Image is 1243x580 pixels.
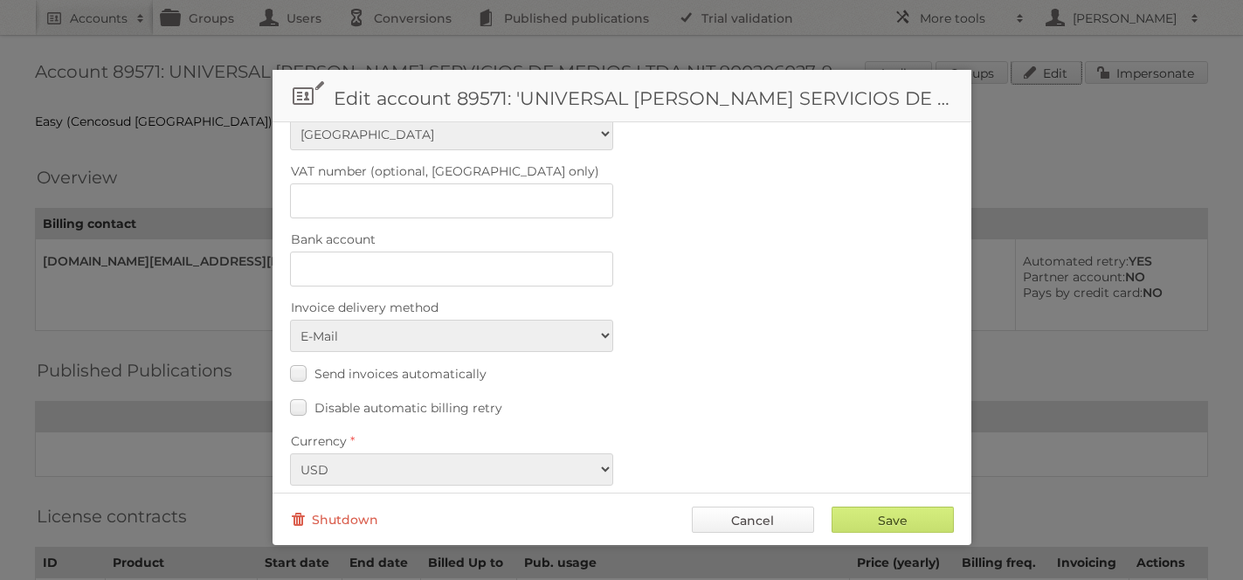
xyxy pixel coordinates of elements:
[290,507,378,533] a: Shutdown
[832,507,954,533] input: Save
[291,300,439,315] span: Invoice delivery method
[291,433,347,449] span: Currency
[692,507,814,533] a: Cancel
[291,163,599,179] span: VAT number (optional, [GEOGRAPHIC_DATA] only)
[314,400,502,416] span: Disable automatic billing retry
[291,231,376,247] span: Bank account
[314,366,487,382] span: Send invoices automatically
[273,70,971,122] h1: Edit account 89571: 'UNIVERSAL [PERSON_NAME] SERVICIOS DE MEDIOS LTDA NIT 900206027-9 '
